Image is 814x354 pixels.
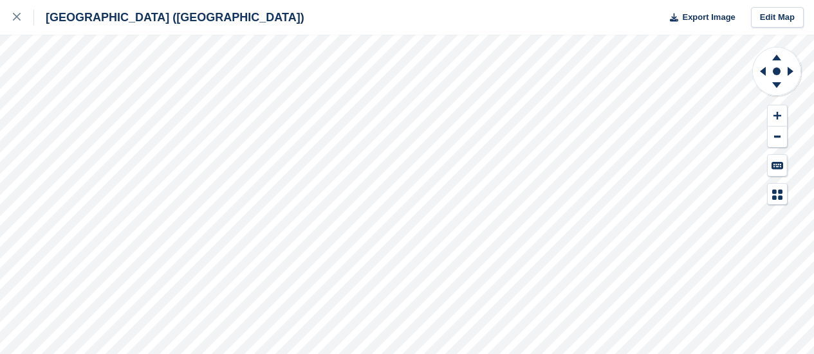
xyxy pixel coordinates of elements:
[768,127,787,148] button: Zoom Out
[768,105,787,127] button: Zoom In
[682,11,735,24] span: Export Image
[768,184,787,205] button: Map Legend
[751,7,804,28] a: Edit Map
[662,7,735,28] button: Export Image
[34,10,304,25] div: [GEOGRAPHIC_DATA] ([GEOGRAPHIC_DATA])
[768,155,787,176] button: Keyboard Shortcuts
